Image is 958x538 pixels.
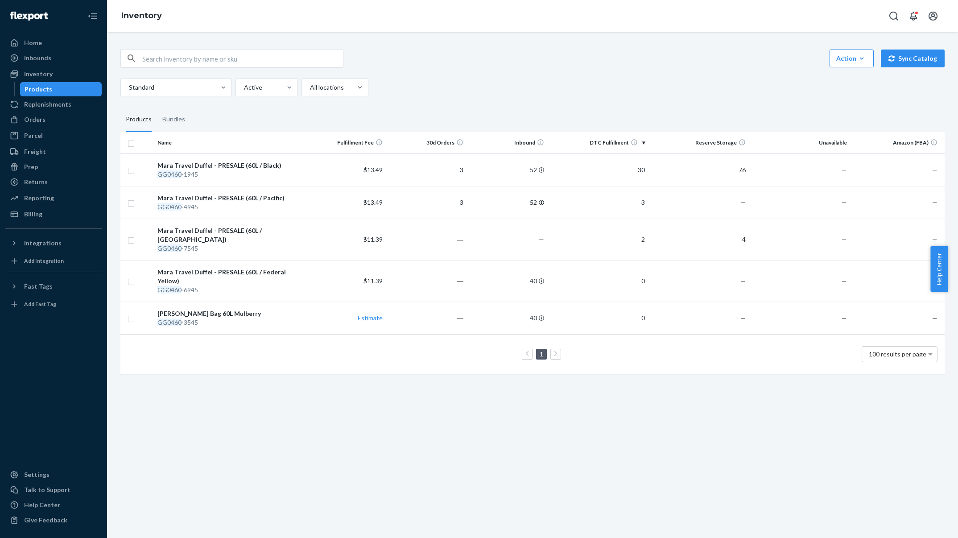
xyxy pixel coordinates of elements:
span: $11.39 [363,277,383,285]
a: Inventory [121,11,162,21]
div: Products [25,85,52,94]
div: Add Fast Tag [24,300,56,308]
div: Fast Tags [24,282,53,291]
span: $11.39 [363,236,383,243]
a: Reporting [5,191,102,205]
a: Add Integration [5,254,102,268]
div: Settings [24,470,50,479]
a: Estimate [358,314,383,322]
div: Billing [24,210,42,219]
button: Fast Tags [5,279,102,294]
input: Search inventory by name or sku [142,50,343,67]
div: Action [836,54,867,63]
span: — [932,314,937,322]
div: Add Integration [24,257,64,265]
a: Page 1 is your current page [538,350,545,358]
td: 0 [548,302,648,334]
em: GG0460 [157,203,182,211]
a: Prep [5,160,102,174]
button: Sync Catalog [881,50,945,67]
th: Unavailable [749,132,850,153]
div: Talk to Support [24,485,70,494]
div: Inventory [24,70,53,79]
a: Inbounds [5,51,102,65]
td: 40 [467,302,548,334]
th: Fulfillment Fee [306,132,386,153]
div: -1945 [157,170,301,179]
td: 4 [648,219,749,260]
a: Replenishments [5,97,102,112]
button: Integrations [5,236,102,250]
ol: breadcrumbs [114,3,169,29]
a: Talk to Support [5,483,102,497]
td: ― [386,219,467,260]
span: $13.49 [363,166,383,174]
span: 100 results per page [869,350,926,358]
th: Name [154,132,305,153]
button: Open Search Box [885,7,903,25]
td: 40 [467,260,548,302]
div: Freight [24,147,46,156]
span: — [740,199,746,206]
img: Flexport logo [10,12,48,21]
span: — [842,166,847,174]
button: Action [830,50,874,67]
th: Inbound [467,132,548,153]
td: 52 [467,153,548,186]
td: 3 [386,186,467,219]
div: Products [126,107,152,132]
button: Give Feedback [5,513,102,527]
div: Integrations [24,239,62,248]
td: 30 [548,153,648,186]
button: Close Navigation [84,7,102,25]
td: 0 [548,260,648,302]
a: Parcel [5,128,102,143]
a: Home [5,36,102,50]
span: — [740,277,746,285]
div: [PERSON_NAME] Bag 60L Mulberry [157,309,301,318]
div: Mara Travel Duffel - PRESALE (60L / [GEOGRAPHIC_DATA]) [157,226,301,244]
a: Returns [5,175,102,189]
button: Open account menu [924,7,942,25]
div: Give Feedback [24,516,67,525]
em: GG0460 [157,319,182,326]
div: Inbounds [24,54,51,62]
span: — [842,277,847,285]
a: Add Fast Tag [5,297,102,311]
th: Reserve Storage [648,132,749,153]
div: Replenishments [24,100,71,109]
div: -7545 [157,244,301,253]
span: — [932,199,937,206]
div: -4945 [157,203,301,211]
span: $13.49 [363,199,383,206]
div: Mara Travel Duffel - PRESALE (60L / Federal Yellow) [157,268,301,286]
td: ― [386,302,467,334]
a: Billing [5,207,102,221]
em: GG0460 [157,286,182,294]
input: Active [243,83,244,92]
td: 76 [648,153,749,186]
div: Mara Travel Duffel - PRESALE (60L / Black) [157,161,301,170]
span: — [740,314,746,322]
a: Help Center [5,498,102,512]
td: 52 [467,186,548,219]
td: 2 [548,219,648,260]
div: Reporting [24,194,54,203]
td: ― [386,260,467,302]
div: Home [24,38,42,47]
td: 3 [548,186,648,219]
button: Open notifications [904,7,922,25]
em: GG0460 [157,170,182,178]
a: Settings [5,468,102,482]
div: Bundles [162,107,185,132]
div: -3545 [157,318,301,327]
div: Help Center [24,501,60,509]
th: Amazon (FBA) [851,132,945,153]
a: Inventory [5,67,102,81]
em: GG0460 [157,244,182,252]
input: Standard [128,83,129,92]
a: Products [20,82,102,96]
th: 30d Orders [386,132,467,153]
button: Help Center [930,246,948,292]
